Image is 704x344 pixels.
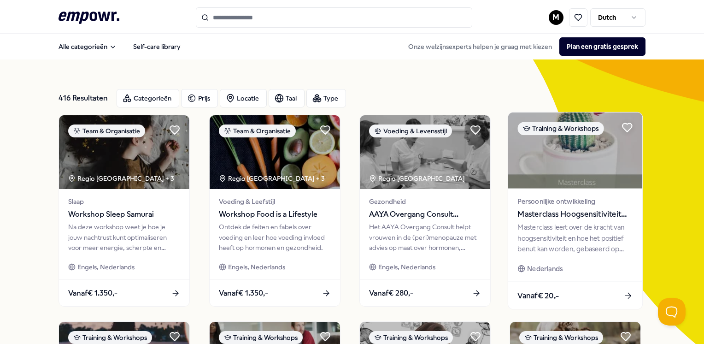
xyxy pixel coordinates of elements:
button: Categorieën [117,89,179,107]
span: Gezondheid [369,196,481,207]
span: AAYA Overgang Consult Gynaecoloog [369,208,481,220]
button: Prijs [181,89,218,107]
span: Masterclass Hoogsensitiviteit een inleiding [518,208,633,220]
button: Type [306,89,346,107]
div: Na deze workshop weet je hoe je jouw nachtrust kunt optimaliseren voor meer energie, scherpte en ... [68,222,180,253]
button: Locatie [220,89,267,107]
span: Engels, Nederlands [378,262,435,272]
a: package imageVoeding & LevensstijlRegio [GEOGRAPHIC_DATA] GezondheidAAYA Overgang Consult Gynaeco... [359,115,491,307]
iframe: Help Scout Beacon - Open [658,298,686,326]
span: Engels, Nederlands [228,262,285,272]
div: Training & Workshops [369,331,453,344]
button: Taal [269,89,305,107]
img: package image [59,115,189,189]
input: Search for products, categories or subcategories [196,7,472,28]
div: Masterclass leert over de kracht van hoogsensitiviteit en hoe het positief benut kan worden, geba... [518,222,633,254]
div: Regio [GEOGRAPHIC_DATA] + 3 [219,173,325,184]
span: Persoonlijke ontwikkeling [518,196,633,207]
div: Regio [GEOGRAPHIC_DATA] [369,173,466,184]
img: package image [210,115,340,189]
span: Workshop Food is a Lifestyle [219,208,331,220]
div: Training & Workshops [519,331,603,344]
div: Regio [GEOGRAPHIC_DATA] + 3 [68,173,174,184]
a: Self-care library [126,37,188,56]
span: Vanaf € 20,- [518,290,559,302]
img: package image [508,113,642,189]
a: package imageTeam & OrganisatieRegio [GEOGRAPHIC_DATA] + 3SlaapWorkshop Sleep SamuraiNa deze work... [59,115,190,307]
a: package imageTeam & OrganisatieRegio [GEOGRAPHIC_DATA] + 3Voeding & LeefstijlWorkshop Food is a L... [209,115,340,307]
span: Nederlands [527,263,563,274]
span: Vanaf € 280,- [369,287,413,299]
div: Training & Workshops [518,122,604,135]
div: Voeding & Levensstijl [369,125,452,137]
span: Vanaf € 1.350,- [68,287,117,299]
img: package image [360,115,490,189]
div: Het AAYA Overgang Consult helpt vrouwen in de (peri)menopauze met advies op maat over hormonen, m... [369,222,481,253]
div: Ontdek de feiten en fabels over voeding en leer hoe voeding invloed heeft op hormonen en gezondheid. [219,222,331,253]
span: Workshop Sleep Samurai [68,208,180,220]
div: Training & Workshops [68,331,152,344]
div: Training & Workshops [219,331,303,344]
button: M [549,10,563,25]
div: 416 Resultaten [59,89,109,107]
div: Onze welzijnsexperts helpen je graag met kiezen [401,37,645,56]
a: package imageTraining & WorkshopsPersoonlijke ontwikkelingMasterclass Hoogsensitiviteit een inlei... [508,112,643,310]
nav: Main [51,37,188,56]
button: Plan een gratis gesprek [559,37,645,56]
span: Engels, Nederlands [77,262,135,272]
span: Voeding & Leefstijl [219,196,331,207]
div: Team & Organisatie [68,125,145,137]
span: Slaap [68,196,180,207]
button: Alle categorieën [51,37,124,56]
span: Vanaf € 1.350,- [219,287,268,299]
div: Team & Organisatie [219,125,296,137]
